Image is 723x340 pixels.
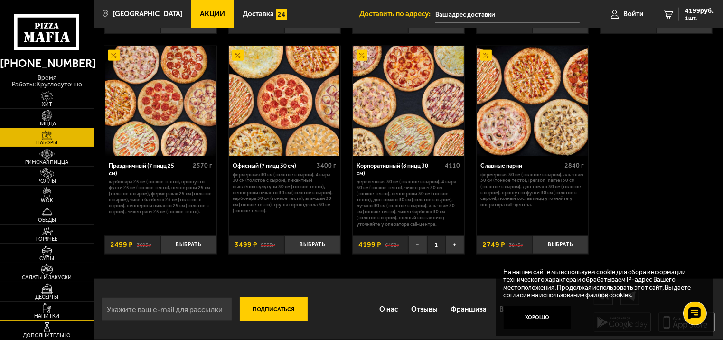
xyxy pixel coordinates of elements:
img: Акционный [357,50,368,61]
s: 6452 ₽ [385,241,399,248]
button: Подписаться [240,297,308,321]
span: 4110 [445,161,460,170]
a: АкционныйСлавные парни [477,46,588,156]
a: АкционныйОфисный (7 пицц 30 см) [229,46,340,156]
p: На нашем сайте мы используем cookie для сбора информации технического характера и обрабатываем IP... [504,268,700,299]
a: Отзывы [404,297,444,322]
img: Акционный [232,50,244,61]
div: Славные парни [481,162,563,169]
button: Выбрать [160,236,216,254]
s: 3693 ₽ [137,241,151,248]
span: 3400 г [317,161,336,170]
span: 2840 г [565,161,584,170]
span: 1 шт. [685,15,714,21]
img: Праздничный (7 пицц 25 см) [105,46,216,156]
span: 4199 ₽ [358,241,381,248]
a: АкционныйПраздничный (7 пицц 25 см) [104,46,216,156]
span: 4199 руб. [685,8,714,14]
p: Фермерская 30 см (толстое с сыром), 4 сыра 30 см (толстое с сыром), Пикантный цыплёнок сулугуни 3... [233,172,336,214]
button: Хорошо [504,306,572,329]
span: 3499 ₽ [235,241,257,248]
s: 3875 ₽ [509,241,523,248]
span: 2499 ₽ [110,241,133,248]
img: Акционный [108,50,120,61]
img: Славные парни [477,46,587,156]
span: 2749 ₽ [482,241,505,248]
div: Праздничный (7 пицц 25 см) [109,162,190,176]
img: Офисный (7 пицц 30 см) [229,46,339,156]
span: 1 [427,236,446,254]
span: [GEOGRAPHIC_DATA] [113,10,183,18]
button: Выбрать [533,236,589,254]
span: Доставить по адресу: [359,10,435,18]
span: 2570 г [193,161,212,170]
button: − [408,236,427,254]
a: О нас [373,297,404,322]
button: + [446,236,464,254]
a: Вакансии [493,297,538,322]
img: Акционный [480,50,492,61]
div: Офисный (7 пицц 30 см) [233,162,314,169]
a: АкционныйКорпоративный (8 пицц 30 см) [353,46,464,156]
s: 5553 ₽ [261,241,275,248]
span: Акции [200,10,225,18]
img: 15daf4d41897b9f0e9f617042186c801.svg [276,9,287,20]
div: Корпоративный (8 пицц 30 см) [357,162,442,176]
p: Деревенская 30 см (толстое с сыром), 4 сыра 30 см (тонкое тесто), Чикен Ранч 30 см (тонкое тесто)... [357,179,460,227]
a: Франшиза [444,297,493,322]
span: Доставка [243,10,274,18]
button: Выбрать [284,236,340,254]
span: Войти [623,10,644,18]
p: Фермерская 30 см (толстое с сыром), Аль-Шам 30 см (тонкое тесто), [PERSON_NAME] 30 см (толстое с ... [481,172,584,208]
p: Карбонара 25 см (тонкое тесто), Прошутто Фунги 25 см (тонкое тесто), Пепперони 25 см (толстое с с... [109,179,212,215]
img: Корпоративный (8 пицц 30 см) [353,46,463,156]
input: Укажите ваш e-mail для рассылки [102,297,232,321]
input: Ваш адрес доставки [435,6,580,23]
